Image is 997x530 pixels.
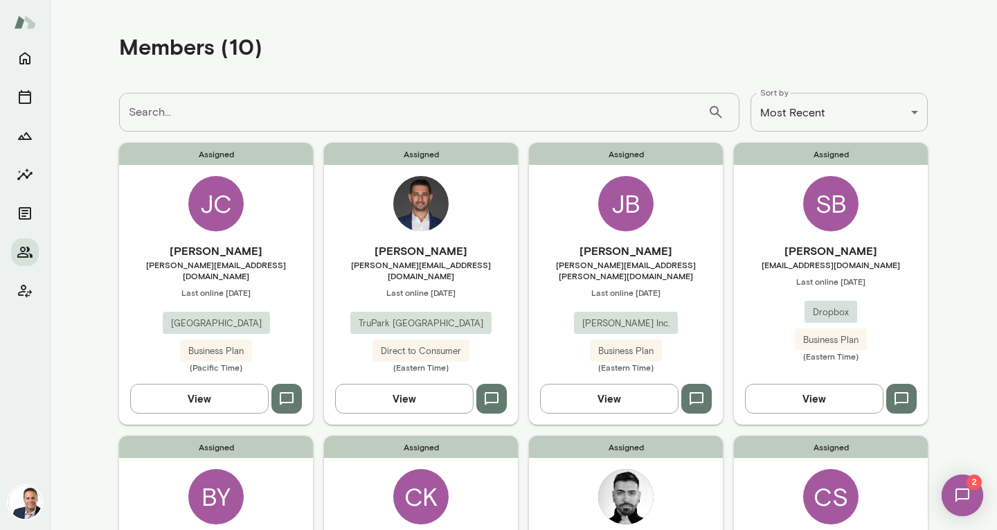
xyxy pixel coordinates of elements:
div: JC [188,176,244,231]
span: (Eastern Time) [734,351,928,362]
img: Aaron Alamary [393,176,449,231]
button: Sessions [11,83,39,111]
span: Direct to Consumer [372,344,469,358]
span: Business Plan [795,333,867,347]
label: Sort by [760,87,789,98]
div: JB [598,176,654,231]
span: Assigned [119,436,313,458]
img: Alex Kugell [598,469,654,524]
button: Growth Plan [11,122,39,150]
span: Assigned [734,436,928,458]
span: Last online [DATE] [734,276,928,287]
span: [PERSON_NAME][EMAIL_ADDRESS][DOMAIN_NAME] [324,259,518,281]
span: Assigned [529,436,723,458]
button: Documents [11,200,39,227]
div: CK [393,469,449,524]
div: CS [803,469,859,524]
span: Assigned [119,143,313,165]
button: View [130,384,269,413]
button: View [745,384,883,413]
button: View [540,384,679,413]
span: Assigned [529,143,723,165]
span: [EMAIL_ADDRESS][DOMAIN_NAME] [734,259,928,270]
span: [PERSON_NAME] Inc. [574,317,678,330]
button: Insights [11,161,39,188]
span: TruPark [GEOGRAPHIC_DATA] [350,317,492,330]
span: [PERSON_NAME][EMAIL_ADDRESS][PERSON_NAME][DOMAIN_NAME] [529,259,723,281]
span: Last online [DATE] [324,287,518,298]
span: [GEOGRAPHIC_DATA] [163,317,270,330]
h4: Members (10) [119,33,262,60]
span: Business Plan [180,344,252,358]
div: Most Recent [751,93,928,132]
span: Last online [DATE] [119,287,313,298]
span: (Eastern Time) [324,362,518,373]
h6: [PERSON_NAME] [324,242,518,259]
h6: [PERSON_NAME] [119,242,313,259]
div: SB [803,176,859,231]
span: Last online [DATE] [529,287,723,298]
span: Dropbox [805,306,857,319]
button: Members [11,238,39,266]
span: Business Plan [590,344,662,358]
span: Assigned [734,143,928,165]
div: BY [188,469,244,524]
img: Jon Fraser [8,486,42,519]
span: (Pacific Time) [119,362,313,373]
img: Mento [14,9,36,35]
span: Assigned [324,143,518,165]
span: Assigned [324,436,518,458]
span: [PERSON_NAME][EMAIL_ADDRESS][DOMAIN_NAME] [119,259,313,281]
button: View [335,384,474,413]
h6: [PERSON_NAME] [734,242,928,259]
button: Home [11,44,39,72]
h6: [PERSON_NAME] [529,242,723,259]
button: Client app [11,277,39,305]
span: (Eastern Time) [529,362,723,373]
